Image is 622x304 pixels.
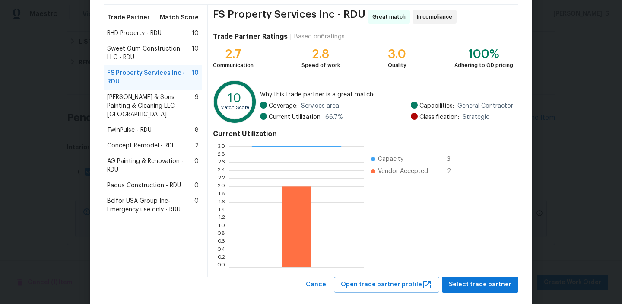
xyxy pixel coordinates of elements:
[218,208,225,213] text: 1.4
[288,32,294,41] div: |
[220,105,249,110] text: Match Score
[378,167,428,176] span: Vendor Accepted
[219,216,225,221] text: 1.2
[107,13,150,22] span: Trade Partner
[107,181,181,190] span: Padua Construction - RDU
[213,32,288,41] h4: Trade Partner Ratings
[107,141,176,150] span: Concept Remodel - RDU
[419,102,454,110] span: Capabilities:
[457,102,513,110] span: General Contractor
[417,13,456,21] span: In compliance
[218,160,225,165] text: 2.6
[160,13,199,22] span: Match Score
[301,50,340,58] div: 2.8
[217,144,225,149] text: 3.0
[260,90,513,99] span: Why this trade partner is a great match:
[454,50,513,58] div: 100%
[194,197,199,214] span: 0
[269,113,322,122] span: Current Utilization:
[217,184,225,189] text: 2.0
[217,240,225,246] text: 0.6
[107,93,195,119] span: [PERSON_NAME] & Sons Painting & Cleaning LLC - [GEOGRAPHIC_DATA]
[107,126,152,134] span: TwinPulse - RDU
[228,92,241,104] text: 10
[442,277,518,293] button: Select trade partner
[449,279,511,290] span: Select trade partner
[334,277,439,293] button: Open trade partner profile
[454,61,513,70] div: Adhering to OD pricing
[194,181,199,190] span: 0
[213,50,254,58] div: 2.7
[213,10,365,24] span: FS Property Services Inc - RDU
[213,130,513,138] h4: Current Utilization
[195,141,199,150] span: 2
[192,29,199,38] span: 10
[419,113,459,122] span: Classification:
[447,167,461,176] span: 2
[301,102,339,110] span: Services area
[325,113,343,122] span: 66.7 %
[378,155,403,163] span: Capacity
[217,168,225,173] text: 2.4
[107,157,194,174] span: AG Painting & Renovation - RDU
[218,176,225,181] text: 2.2
[213,61,254,70] div: Communication
[388,61,406,70] div: Quality
[107,197,194,214] span: Belfor USA Group Inc-Emergency use only - RDU
[195,93,199,119] span: 9
[107,69,192,86] span: FS Property Services Inc - RDU
[341,279,432,290] span: Open trade partner profile
[302,277,331,293] button: Cancel
[217,248,225,253] text: 0.4
[219,200,225,205] text: 1.6
[192,45,199,62] span: 10
[218,192,225,197] text: 1.8
[107,29,162,38] span: RHD Property - RDU
[194,157,199,174] span: 0
[294,32,345,41] div: Based on 6 ratings
[195,126,199,134] span: 8
[269,102,298,110] span: Coverage:
[217,232,225,237] text: 0.8
[217,151,225,157] text: 2.8
[218,224,225,229] text: 1.0
[217,256,225,262] text: 0.2
[301,61,340,70] div: Speed of work
[447,155,461,163] span: 3
[388,50,406,58] div: 3.0
[107,45,192,62] span: Sweet Gum Construction LLC - RDU
[306,279,328,290] span: Cancel
[372,13,409,21] span: Great match
[192,69,199,86] span: 10
[463,113,489,122] span: Strategic
[217,265,225,270] text: 0.0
